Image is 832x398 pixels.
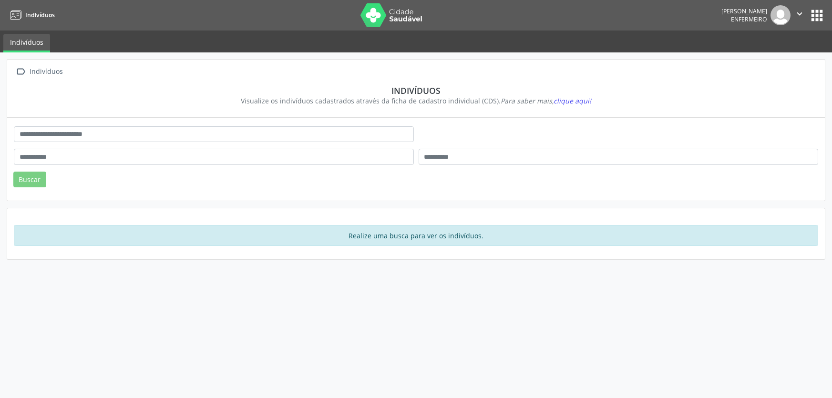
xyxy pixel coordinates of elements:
[731,15,767,23] span: Enfermeiro
[770,5,791,25] img: img
[791,5,809,25] button: 
[21,96,811,106] div: Visualize os indivíduos cadastrados através da ficha de cadastro individual (CDS).
[14,65,64,79] a:  Indivíduos
[13,172,46,188] button: Buscar
[7,7,55,23] a: Indivíduos
[14,65,28,79] i: 
[3,34,50,52] a: Indivíduos
[501,96,591,105] i: Para saber mais,
[14,225,818,246] div: Realize uma busca para ver os indivíduos.
[25,11,55,19] span: Indivíduos
[28,65,64,79] div: Indivíduos
[554,96,591,105] span: clique aqui!
[794,9,805,19] i: 
[721,7,767,15] div: [PERSON_NAME]
[809,7,825,24] button: apps
[21,85,811,96] div: Indivíduos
